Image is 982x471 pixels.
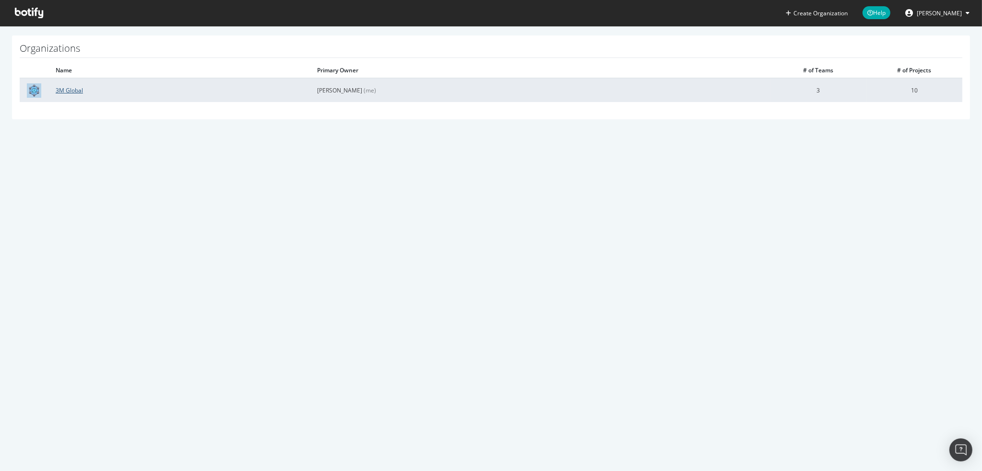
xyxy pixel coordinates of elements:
[48,63,310,78] th: Name
[20,43,962,58] h1: Organizations
[310,78,770,102] td: [PERSON_NAME]
[56,86,83,94] a: 3M Global
[364,86,377,94] span: (me)
[770,63,866,78] th: # of Teams
[917,9,962,17] span: Peter Schorn
[866,63,962,78] th: # of Projects
[863,6,890,19] span: Help
[310,63,770,78] th: Primary Owner
[785,9,848,18] button: Create Organization
[770,78,866,102] td: 3
[898,5,977,21] button: [PERSON_NAME]
[949,438,972,461] div: Open Intercom Messenger
[27,83,41,98] img: 3M Global
[866,78,962,102] td: 10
